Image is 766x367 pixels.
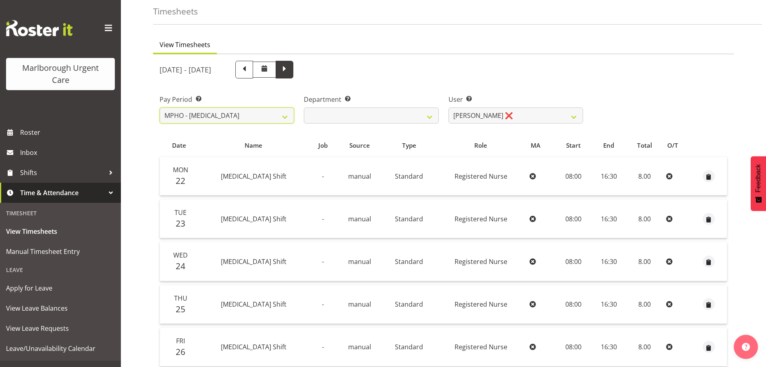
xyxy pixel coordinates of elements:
[626,200,663,238] td: 8.00
[474,141,487,150] span: Role
[221,300,286,309] span: [MEDICAL_DATA] Shift
[322,342,324,351] span: -
[20,167,105,179] span: Shifts
[2,241,119,262] a: Manual Timesheet Entry
[2,298,119,318] a: View Leave Balances
[348,342,371,351] span: manual
[626,242,663,281] td: 8.00
[6,322,115,334] span: View Leave Requests
[455,300,507,309] span: Registered Nurse
[20,146,117,159] span: Inbox
[6,342,115,355] span: Leave/Unavailability Calendar
[221,257,286,266] span: [MEDICAL_DATA] Shift
[176,303,185,315] span: 25
[174,294,187,303] span: Thu
[382,200,436,238] td: Standard
[755,164,762,192] span: Feedback
[448,95,583,104] label: User
[555,242,592,281] td: 08:00
[173,165,188,174] span: Mon
[6,225,115,237] span: View Timesheets
[6,245,115,258] span: Manual Timesheet Entry
[322,172,324,181] span: -
[566,141,581,150] span: Start
[382,328,436,367] td: Standard
[6,282,115,294] span: Apply for Leave
[592,285,626,324] td: 16:30
[2,262,119,278] div: Leave
[2,205,119,221] div: Timesheet
[2,278,119,298] a: Apply for Leave
[322,257,324,266] span: -
[6,302,115,314] span: View Leave Balances
[455,257,507,266] span: Registered Nurse
[592,157,626,196] td: 16:30
[349,141,370,150] span: Source
[348,257,371,266] span: manual
[348,214,371,223] span: manual
[6,20,73,36] img: Rosterit website logo
[592,242,626,281] td: 16:30
[14,62,107,86] div: Marlborough Urgent Care
[160,95,294,104] label: Pay Period
[455,172,507,181] span: Registered Nurse
[382,157,436,196] td: Standard
[531,141,540,150] span: MA
[172,141,186,150] span: Date
[382,242,436,281] td: Standard
[174,208,187,217] span: Tue
[455,342,507,351] span: Registered Nurse
[176,336,185,345] span: Fri
[173,251,188,260] span: Wed
[592,200,626,238] td: 16:30
[221,172,286,181] span: [MEDICAL_DATA] Shift
[348,172,371,181] span: manual
[221,214,286,223] span: [MEDICAL_DATA] Shift
[2,318,119,338] a: View Leave Requests
[626,157,663,196] td: 8.00
[667,141,678,150] span: O/T
[153,7,198,16] h4: Timesheets
[555,285,592,324] td: 08:00
[348,300,371,309] span: manual
[2,221,119,241] a: View Timesheets
[555,200,592,238] td: 08:00
[304,95,438,104] label: Department
[555,328,592,367] td: 08:00
[751,156,766,211] button: Feedback - Show survey
[20,126,117,138] span: Roster
[626,328,663,367] td: 8.00
[221,342,286,351] span: [MEDICAL_DATA] Shift
[382,285,436,324] td: Standard
[318,141,328,150] span: Job
[2,338,119,359] a: Leave/Unavailability Calendar
[245,141,262,150] span: Name
[637,141,652,150] span: Total
[176,175,185,186] span: 22
[555,157,592,196] td: 08:00
[402,141,416,150] span: Type
[455,214,507,223] span: Registered Nurse
[20,187,105,199] span: Time & Attendance
[322,214,324,223] span: -
[176,218,185,229] span: 23
[592,328,626,367] td: 16:30
[176,346,185,357] span: 26
[176,260,185,272] span: 24
[603,141,614,150] span: End
[160,40,210,49] span: View Timesheets
[742,343,750,351] img: help-xxl-2.png
[626,285,663,324] td: 8.00
[322,300,324,309] span: -
[160,65,211,74] h5: [DATE] - [DATE]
